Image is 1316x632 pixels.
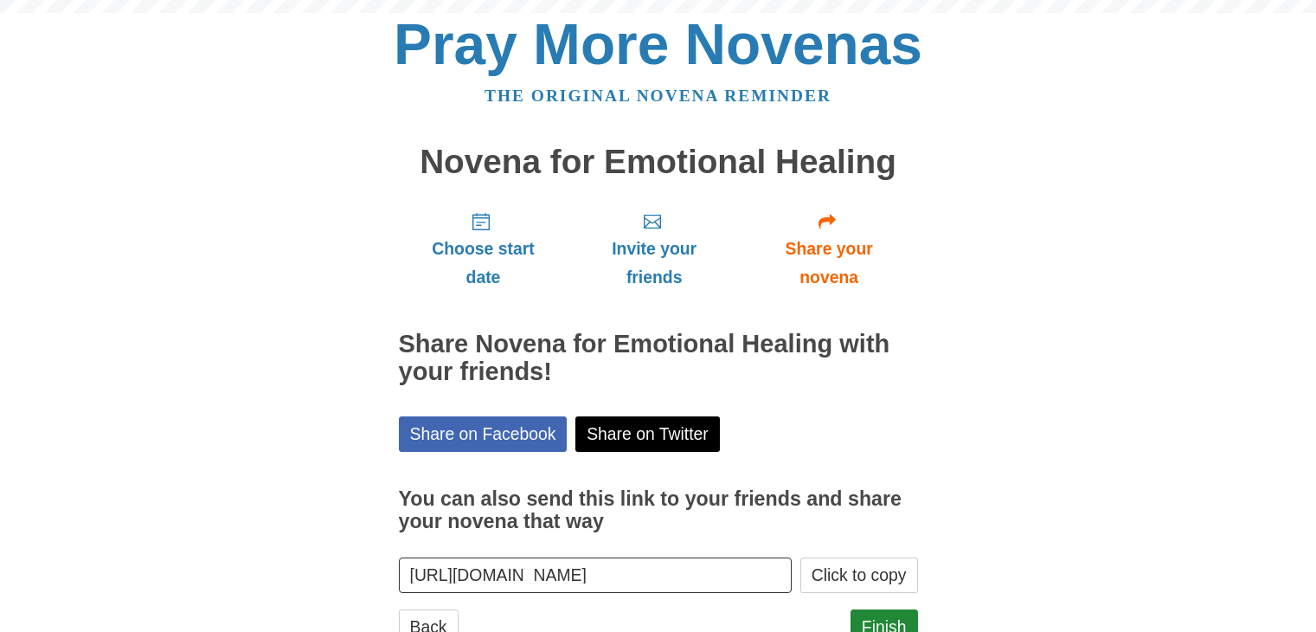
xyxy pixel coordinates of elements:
a: Choose start date [399,197,568,300]
a: Share your novena [741,197,918,300]
a: The original novena reminder [485,87,831,105]
span: Share your novena [758,235,901,292]
a: Invite your friends [568,197,740,300]
span: Choose start date [416,235,551,292]
h2: Share Novena for Emotional Healing with your friends! [399,331,918,386]
button: Click to copy [800,558,918,593]
h3: You can also send this link to your friends and share your novena that way [399,488,918,532]
a: Share on Facebook [399,416,568,452]
a: Share on Twitter [575,416,720,452]
h1: Novena for Emotional Healing [399,144,918,181]
span: Invite your friends [585,235,722,292]
a: Pray More Novenas [394,12,922,76]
